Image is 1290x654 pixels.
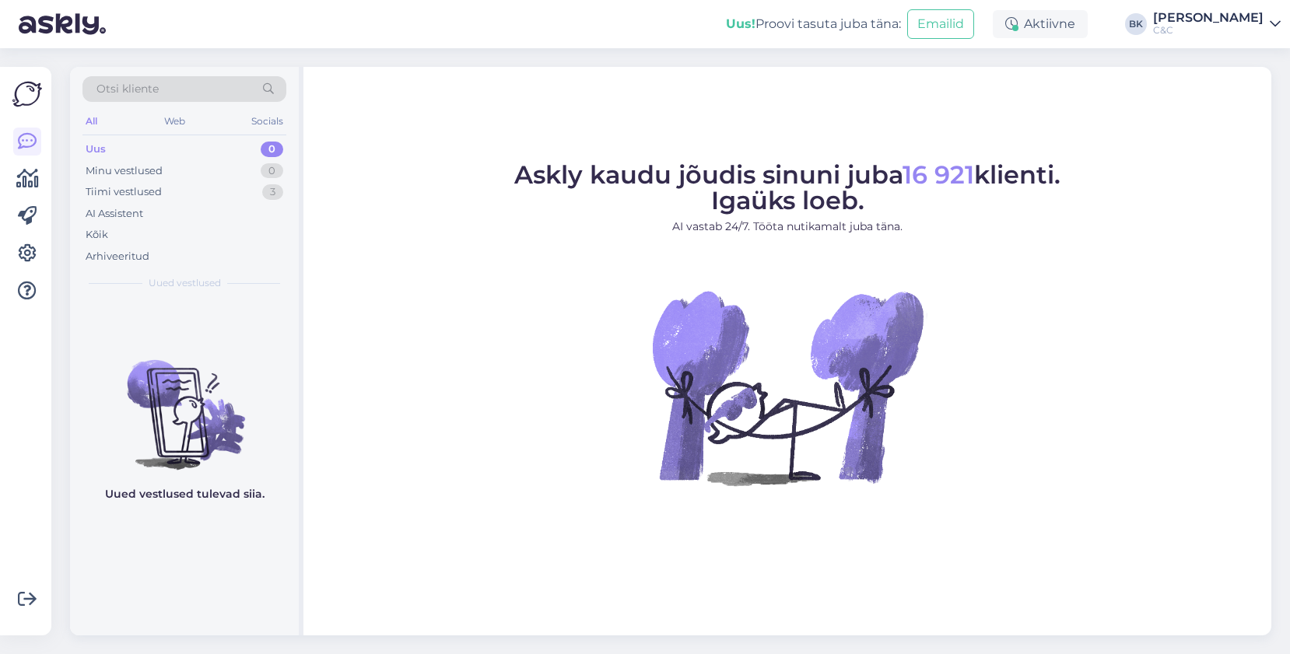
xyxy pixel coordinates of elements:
[86,184,162,200] div: Tiimi vestlused
[514,219,1060,235] p: AI vastab 24/7. Tööta nutikamalt juba täna.
[248,111,286,131] div: Socials
[86,227,108,243] div: Kõik
[1153,12,1264,24] div: [PERSON_NAME]
[86,206,143,222] div: AI Assistent
[647,247,927,527] img: No Chat active
[86,249,149,264] div: Arhiveeritud
[726,16,755,31] b: Uus!
[161,111,188,131] div: Web
[86,142,106,157] div: Uus
[70,332,299,472] img: No chats
[514,159,1060,215] span: Askly kaudu jõudis sinuni juba klienti. Igaüks loeb.
[907,9,974,39] button: Emailid
[12,79,42,109] img: Askly Logo
[262,184,283,200] div: 3
[1153,24,1264,37] div: C&C
[261,163,283,179] div: 0
[82,111,100,131] div: All
[1153,12,1281,37] a: [PERSON_NAME]C&C
[261,142,283,157] div: 0
[903,159,974,190] span: 16 921
[96,81,159,97] span: Otsi kliente
[993,10,1088,38] div: Aktiivne
[105,486,265,502] p: Uued vestlused tulevad siia.
[86,163,163,179] div: Minu vestlused
[149,276,221,290] span: Uued vestlused
[1125,13,1147,35] div: BK
[726,15,901,33] div: Proovi tasuta juba täna:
